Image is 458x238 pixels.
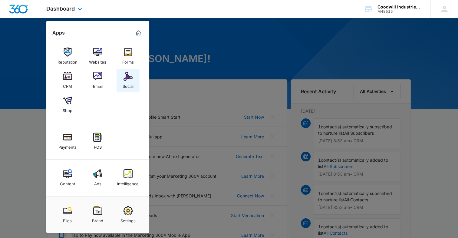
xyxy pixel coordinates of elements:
[94,142,102,150] div: POS
[58,57,77,64] div: Reputation
[117,45,140,68] a: Forms
[63,81,72,89] div: CRM
[86,130,109,153] a: POS
[133,28,143,38] a: Marketing 360® Dashboard
[117,69,140,92] a: Social
[56,203,79,226] a: Files
[117,178,139,186] div: Intelligence
[56,130,79,153] a: Payments
[93,81,103,89] div: Email
[58,142,77,150] div: Payments
[117,166,140,189] a: Intelligence
[86,45,109,68] a: Websites
[86,203,109,226] a: Brand
[60,178,75,186] div: Content
[120,215,136,223] div: Settings
[63,215,72,223] div: Files
[89,57,106,64] div: Websites
[123,81,133,89] div: Social
[86,69,109,92] a: Email
[56,69,79,92] a: CRM
[377,9,422,14] div: account id
[63,105,72,113] div: Shop
[117,203,140,226] a: Settings
[56,166,79,189] a: Content
[56,93,79,116] a: Shop
[122,57,134,64] div: Forms
[94,178,101,186] div: Ads
[92,215,103,223] div: Brand
[56,45,79,68] a: Reputation
[377,5,422,9] div: account name
[86,166,109,189] a: Ads
[46,5,75,12] span: Dashboard
[52,30,65,36] h2: Apps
